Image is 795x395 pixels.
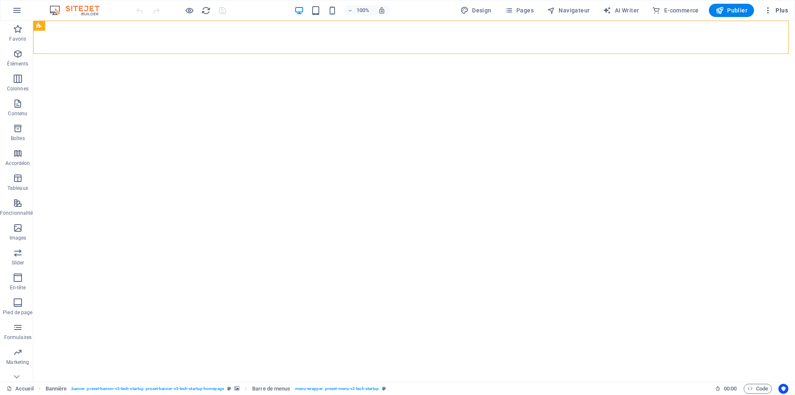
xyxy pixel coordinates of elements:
[10,284,26,291] p: En-tête
[46,384,386,394] nav: breadcrumb
[501,4,537,17] button: Pages
[184,5,194,15] button: Cliquez ici pour quitter le mode Aperçu et poursuivre l'édition.
[505,6,534,15] span: Pages
[547,6,590,15] span: Navigateur
[764,6,788,15] span: Plus
[649,4,702,17] button: E-commerce
[201,6,211,15] i: Actualiser la page
[744,384,772,394] button: Code
[652,6,699,15] span: E-commerce
[70,384,224,394] span: . banner .preset-banner-v3-tech-startup .preset-banner-v3-tech-startup-homepage
[6,359,29,366] p: Marketing
[747,384,768,394] span: Code
[730,385,731,392] span: :
[252,384,290,394] span: Cliquez pour sélectionner. Double-cliquez pour modifier.
[709,4,754,17] button: Publier
[3,309,32,316] p: Pied de page
[7,85,29,92] p: Colonnes
[7,61,28,67] p: Éléments
[457,4,495,17] button: Design
[10,235,26,241] p: Images
[724,384,737,394] span: 00 00
[715,6,747,15] span: Publier
[344,5,373,15] button: 100%
[227,386,231,391] i: Cet élément est une présélection personnalisable.
[12,259,24,266] p: Slider
[357,5,370,15] h6: 100%
[603,6,639,15] span: AI Writer
[460,6,491,15] span: Design
[9,36,26,42] p: Favoris
[11,135,25,142] p: Boîtes
[8,110,27,117] p: Contenu
[234,386,239,391] i: Cet élément contient un arrière-plan.
[600,4,642,17] button: AI Writer
[382,386,386,391] i: Cet élément est une présélection personnalisable.
[201,5,211,15] button: reload
[778,384,788,394] button: Usercentrics
[5,160,30,167] p: Accordéon
[7,384,34,394] a: Cliquez pour annuler la sélection. Double-cliquez pour ouvrir Pages.
[544,4,593,17] button: Navigateur
[761,4,791,17] button: Plus
[294,384,379,394] span: . menu-wrapper .preset-menu-v2-tech-startup
[378,7,385,14] i: Lors du redimensionnement, ajuster automatiquement le niveau de zoom en fonction de l'appareil sé...
[7,185,28,191] p: Tableaux
[46,384,67,394] span: Cliquez pour sélectionner. Double-cliquez pour modifier.
[48,5,110,15] img: Editor Logo
[4,334,31,341] p: Formulaires
[457,4,495,17] div: Design (Ctrl+Alt+Y)
[715,384,737,394] h6: Durée de la session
